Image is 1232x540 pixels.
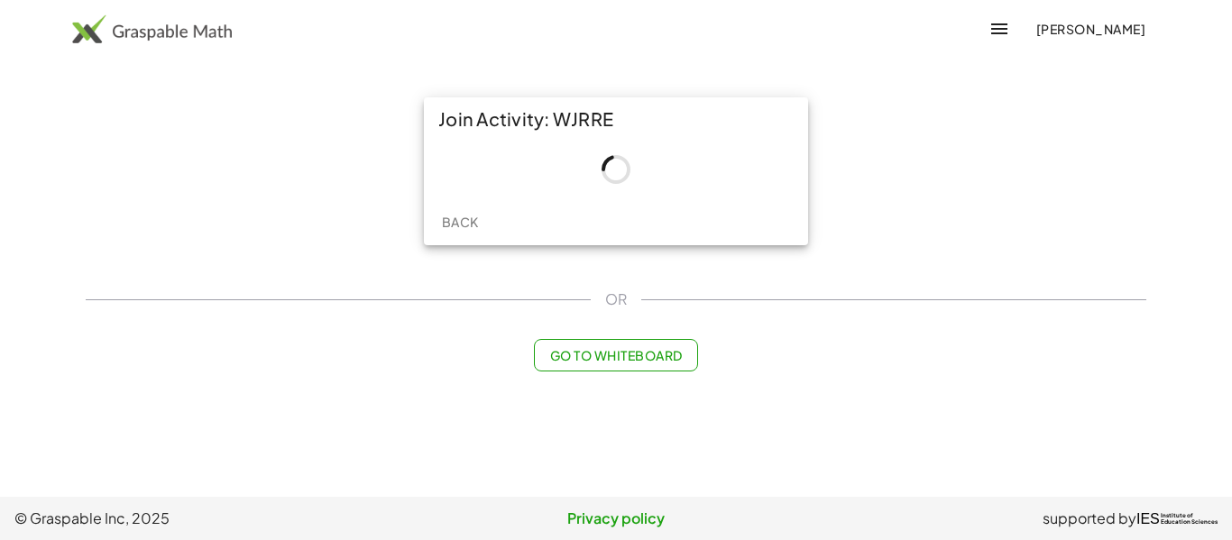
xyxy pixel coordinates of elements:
a: Privacy policy [416,508,817,529]
button: Go to Whiteboard [534,339,697,371]
span: [PERSON_NAME] [1035,21,1145,37]
span: Go to Whiteboard [549,347,682,363]
span: supported by [1043,508,1136,529]
span: IES [1136,510,1160,527]
button: [PERSON_NAME] [1021,13,1160,45]
button: Back [431,206,489,238]
span: OR [605,288,627,310]
span: © Graspable Inc, 2025 [14,508,416,529]
a: IESInstitute ofEducation Sciences [1136,508,1218,529]
div: Join Activity: WJRRE [424,97,808,141]
span: Institute of Education Sciences [1161,513,1218,526]
span: Back [441,214,478,230]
